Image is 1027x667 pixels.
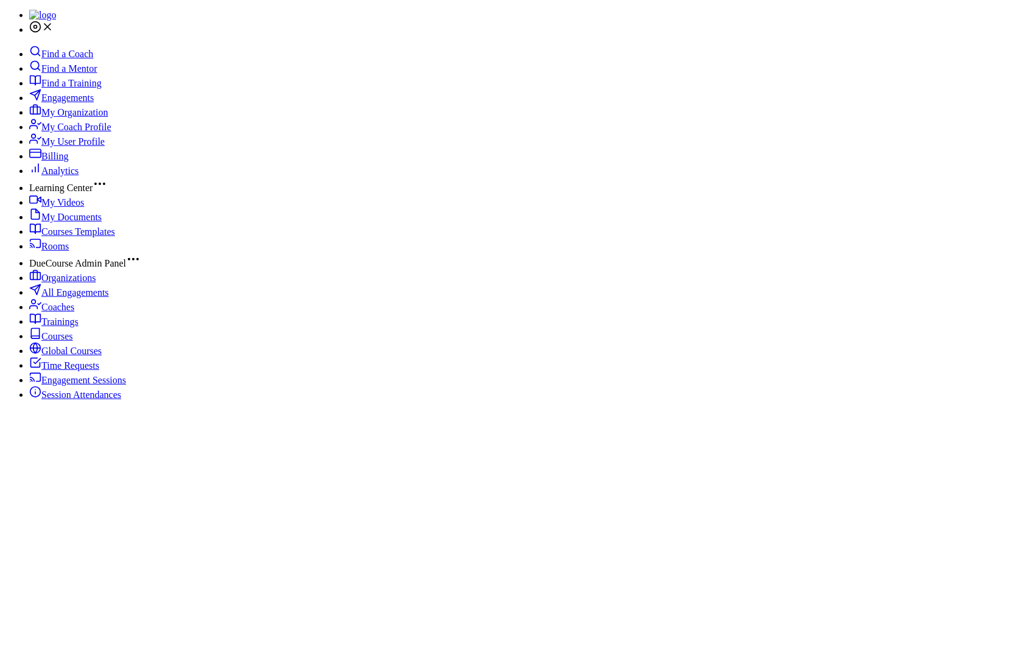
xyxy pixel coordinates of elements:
[29,258,126,268] span: DueCourse Admin Panel
[29,49,93,59] a: Find a Coach
[29,302,74,312] a: Coaches
[41,197,84,208] span: My Videos
[29,166,79,176] a: Analytics
[41,375,126,385] span: Engagement Sessions
[29,360,99,371] a: Time Requests
[41,287,109,298] span: All Engagements
[29,107,108,117] a: My Organization
[29,122,111,132] a: My Coach Profile
[29,136,105,147] a: My User Profile
[29,63,97,74] a: Find a Mentor
[29,346,102,356] a: Global Courses
[29,375,126,385] a: Engagement Sessions
[41,226,115,237] span: Courses Templates
[29,226,115,237] a: Courses Templates
[29,273,96,283] a: Organizations
[29,151,68,161] a: Billing
[41,302,74,312] span: Coaches
[29,183,93,193] span: Learning Center
[41,316,79,327] span: Trainings
[41,241,69,251] span: Rooms
[29,93,94,103] a: Engagements
[41,63,97,74] span: Find a Mentor
[41,360,99,371] span: Time Requests
[41,93,94,103] span: Engagements
[41,151,68,161] span: Billing
[41,346,102,356] span: Global Courses
[41,166,79,176] span: Analytics
[41,389,121,400] span: Session Attendances
[41,78,102,88] span: Find a Training
[29,389,121,400] a: Session Attendances
[41,136,105,147] span: My User Profile
[41,212,102,222] span: My Documents
[41,122,111,132] span: My Coach Profile
[29,212,102,222] a: My Documents
[29,316,79,327] a: Trainings
[29,241,69,251] a: Rooms
[29,331,73,341] a: Courses
[29,287,109,298] a: All Engagements
[29,197,84,208] a: My Videos
[41,107,108,117] span: My Organization
[29,78,102,88] a: Find a Training
[29,10,56,20] a: logo
[41,331,73,341] span: Courses
[41,49,93,59] span: Find a Coach
[41,273,96,283] span: Organizations
[29,10,56,21] img: logo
